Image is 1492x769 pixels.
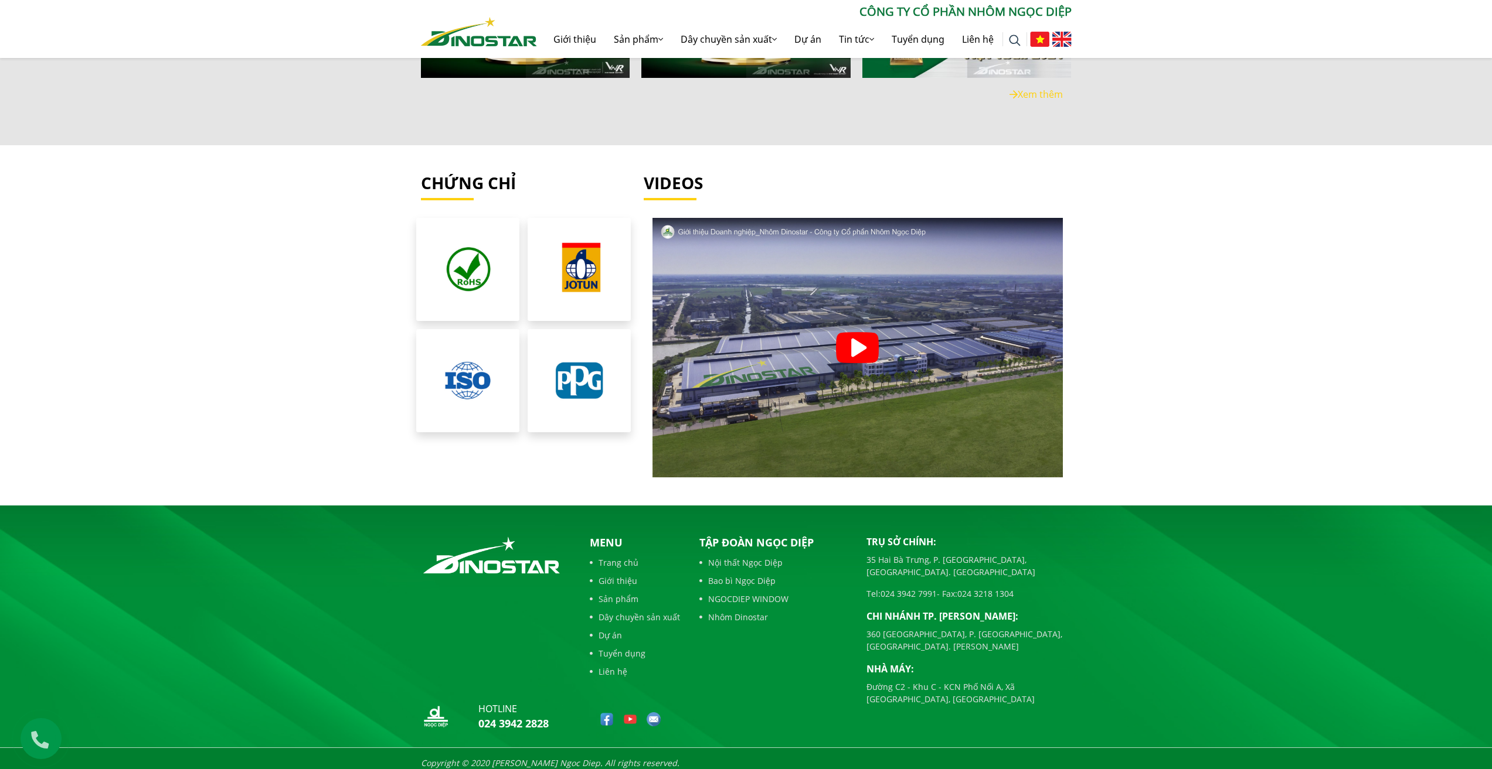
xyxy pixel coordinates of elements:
[421,535,562,576] img: logo_footer
[590,575,680,587] a: Giới thiệu
[590,593,680,605] a: Sản phẩm
[1030,32,1049,47] img: Tiếng Việt
[605,20,672,58] a: Sản phẩm
[953,20,1002,58] a: Liên hệ
[421,172,516,194] a: Chứng chỉ
[478,716,549,730] a: 024 3942 2828
[1009,35,1021,46] img: search
[1052,32,1072,47] img: English
[537,3,1072,20] p: CÔNG TY CỔ PHẦN NHÔM NGỌC DIỆP
[699,593,849,605] a: NGOCDIEP WINDOW
[590,665,680,678] a: Liên hệ
[866,535,1072,549] p: Trụ sở chính:
[699,535,849,551] p: Tập đoàn Ngọc Diệp
[421,15,537,46] a: Nhôm Dinostar
[866,681,1072,705] p: Đường C2 - Khu C - KCN Phố Nối A, Xã [GEOGRAPHIC_DATA], [GEOGRAPHIC_DATA]
[866,609,1072,623] p: Chi nhánh TP. [PERSON_NAME]:
[590,611,680,623] a: Dây chuyền sản xuất
[590,647,680,659] a: Tuyển dụng
[883,20,953,58] a: Tuyển dụng
[590,629,680,641] a: Dự án
[699,611,849,623] a: Nhôm Dinostar
[881,588,937,599] a: 024 3942 7991
[957,588,1014,599] a: 024 3218 1304
[421,17,537,46] img: Nhôm Dinostar
[672,20,786,58] a: Dây chuyền sản xuất
[590,556,680,569] a: Trang chủ
[866,553,1072,578] p: 35 Hai Bà Trưng, P. [GEOGRAPHIC_DATA], [GEOGRAPHIC_DATA]. [GEOGRAPHIC_DATA]
[786,20,830,58] a: Dự án
[1010,88,1063,101] a: Xem thêm
[699,556,849,569] a: Nội thất Ngọc Diệp
[545,20,605,58] a: Giới thiệu
[699,575,849,587] a: Bao bì Ngọc Diệp
[421,757,679,768] i: Copyright © 2020 [PERSON_NAME] Ngoc Diep. All rights reserved.
[478,702,549,716] p: hotline
[830,20,883,58] a: Tin tức
[644,173,1072,193] a: Videos
[421,702,450,731] img: logo_nd_footer
[866,587,1072,600] p: Tel: - Fax:
[866,662,1072,676] p: Nhà máy:
[866,628,1072,652] p: 360 [GEOGRAPHIC_DATA], P. [GEOGRAPHIC_DATA], [GEOGRAPHIC_DATA]. [PERSON_NAME]
[590,535,680,551] p: Menu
